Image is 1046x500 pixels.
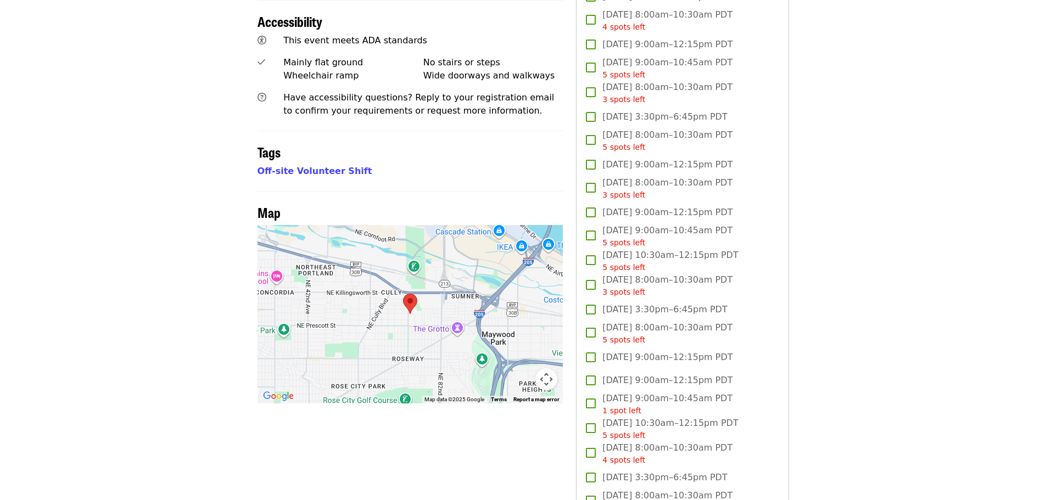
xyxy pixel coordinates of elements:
span: 5 spots left [602,70,645,79]
span: [DATE] 9:00am–12:15pm PDT [602,374,732,387]
i: check icon [258,57,265,68]
span: 3 spots left [602,190,645,199]
div: Wide doorways and walkways [423,69,563,82]
div: Mainly flat ground [283,56,423,69]
div: Wheelchair ramp [283,69,423,82]
span: Accessibility [258,12,322,31]
span: [DATE] 9:00am–12:15pm PDT [602,38,732,51]
span: [DATE] 8:00am–10:30am PDT [602,321,732,346]
span: Map data ©2025 Google [424,396,484,402]
span: [DATE] 8:00am–10:30am PDT [602,273,732,298]
span: [DATE] 9:00am–12:15pm PDT [602,158,732,171]
span: [DATE] 9:00am–12:15pm PDT [602,351,732,364]
span: [DATE] 3:30pm–6:45pm PDT [602,110,727,123]
button: Map camera controls [535,368,557,390]
span: [DATE] 3:30pm–6:45pm PDT [602,471,727,484]
a: Report a map error [513,396,560,402]
span: 3 spots left [602,288,645,296]
span: [DATE] 9:00am–10:45am PDT [602,56,732,81]
span: [DATE] 9:00am–10:45am PDT [602,224,732,249]
a: Open this area in Google Maps (opens a new window) [260,389,297,403]
span: Tags [258,142,281,161]
span: 4 spots left [602,456,645,464]
span: [DATE] 9:00am–10:45am PDT [602,392,732,417]
a: Terms (opens in new tab) [491,396,507,402]
span: 3 spots left [602,95,645,104]
span: [DATE] 8:00am–10:30am PDT [602,8,732,33]
span: 5 spots left [602,238,645,247]
span: 5 spots left [602,431,645,440]
span: Map [258,203,281,222]
a: Off-site Volunteer Shift [258,166,372,176]
span: [DATE] 9:00am–12:15pm PDT [602,206,732,219]
span: Have accessibility questions? Reply to your registration email to confirm your requirements or re... [283,92,554,116]
span: 4 spots left [602,23,645,31]
span: [DATE] 8:00am–10:30am PDT [602,176,732,201]
span: [DATE] 8:00am–10:30am PDT [602,81,732,105]
span: [DATE] 10:30am–12:15pm PDT [602,417,738,441]
span: [DATE] 10:30am–12:15pm PDT [602,249,738,273]
div: No stairs or steps [423,56,563,69]
i: question-circle icon [258,92,266,103]
span: 1 spot left [602,406,641,415]
span: [DATE] 8:00am–10:30am PDT [602,441,732,466]
span: 5 spots left [602,335,645,344]
span: 5 spots left [602,143,645,151]
span: 5 spots left [602,263,645,272]
span: This event meets ADA standards [283,35,427,46]
img: Google [260,389,297,403]
span: [DATE] 8:00am–10:30am PDT [602,128,732,153]
span: [DATE] 3:30pm–6:45pm PDT [602,303,727,316]
i: universal-access icon [258,35,266,46]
